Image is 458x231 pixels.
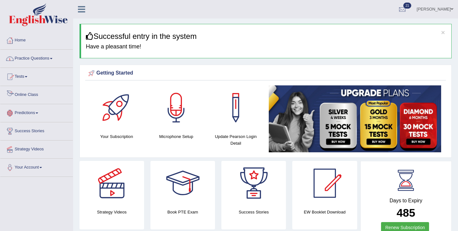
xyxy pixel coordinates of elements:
[150,209,215,215] h4: Book PTE Exam
[292,209,357,215] h4: EW Booklet Download
[0,122,73,138] a: Success Stories
[0,68,73,84] a: Tests
[269,85,441,152] img: small5.jpg
[397,206,415,219] b: 485
[0,141,73,156] a: Strategy Videos
[149,133,203,140] h4: Microphone Setup
[0,159,73,175] a: Your Account
[87,69,444,78] div: Getting Started
[441,29,445,36] button: ×
[86,32,447,40] h3: Successful entry in the system
[86,44,447,50] h4: Have a pleasant time!
[403,3,411,9] span: 21
[0,104,73,120] a: Predictions
[0,32,73,47] a: Home
[0,86,73,102] a: Online Class
[221,209,286,215] h4: Success Stories
[209,133,262,147] h4: Update Pearson Login Detail
[80,209,144,215] h4: Strategy Videos
[368,198,445,204] h4: Days to Expiry
[0,50,73,66] a: Practice Questions
[90,133,143,140] h4: Your Subscription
